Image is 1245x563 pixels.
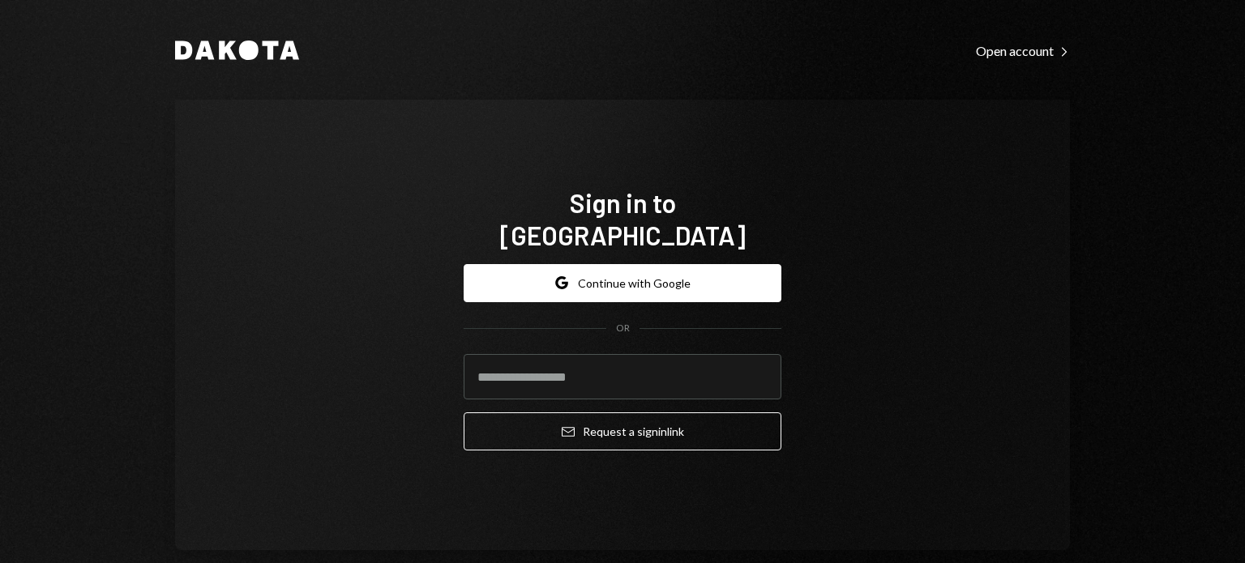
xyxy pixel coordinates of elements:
[464,186,781,251] h1: Sign in to [GEOGRAPHIC_DATA]
[976,43,1070,59] div: Open account
[464,264,781,302] button: Continue with Google
[464,412,781,450] button: Request a signinlink
[976,41,1070,59] a: Open account
[616,322,630,335] div: OR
